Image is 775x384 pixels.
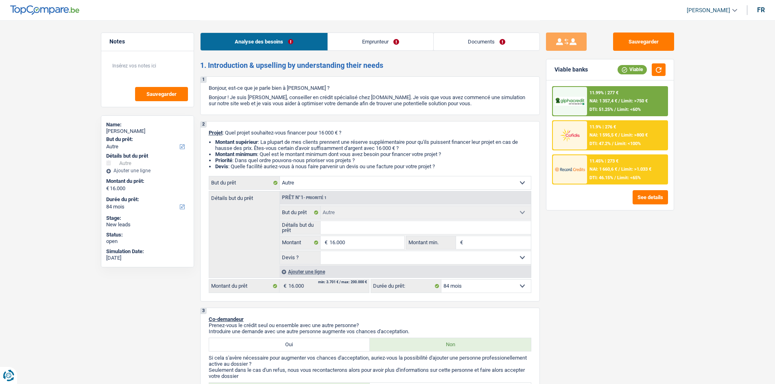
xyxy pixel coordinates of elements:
span: [PERSON_NAME] [687,7,730,14]
div: 1 [201,77,207,83]
span: / [614,175,616,180]
label: Montant du prêt [209,280,279,293]
span: - Priorité 1 [303,195,327,200]
div: open [106,238,189,245]
span: Co-demandeur [209,316,244,322]
label: Montant min. [406,236,456,249]
strong: Priorité [215,157,232,163]
span: / [618,98,620,104]
span: / [612,141,613,146]
div: min: 3.701 € / max: 200.000 € [318,280,367,284]
img: Cofidis [555,128,585,143]
label: Non [370,338,531,351]
li: : Quel est le montant minimum dont vous avez besoin pour financer votre projet ? [215,151,531,157]
p: Introduire une demande avec une autre personne augmente vos chances d'acceptation. [209,328,531,334]
span: Limit: >1.033 € [621,167,651,172]
span: NAI: 1 660,6 € [589,167,617,172]
label: Durée du prêt: [106,196,187,203]
span: / [618,132,620,138]
span: NAI: 1 357,4 € [589,98,617,104]
div: 11.45% | 273 € [589,158,618,164]
button: Sauvegarder [613,33,674,51]
h2: 1. Introduction & upselling by understanding their needs [200,61,540,70]
button: Sauvegarder [135,87,188,101]
span: Limit: <100% [615,141,641,146]
span: / [618,167,620,172]
a: Documents [434,33,539,50]
label: Montant du prêt: [106,178,187,184]
img: Record Credits [555,162,585,177]
p: : Quel projet souhaitez-vous financer pour 16 000 € ? [209,130,531,136]
div: 3 [201,308,207,314]
div: 11.9% | 276 € [589,124,616,130]
div: Ajouter une ligne [106,168,189,174]
div: Détails but du prêt [106,153,189,159]
label: But du prêt [280,206,321,219]
span: Limit: <65% [617,175,641,180]
div: 2 [201,121,207,128]
label: But du prêt: [106,136,187,143]
p: Bonjour ! Je suis [PERSON_NAME], conseiller en crédit spécialisé chez [DOMAIN_NAME]. Je vois que ... [209,94,531,106]
div: Viable [618,65,647,74]
label: Oui [209,338,370,351]
div: Ajouter une ligne [279,266,531,278]
p: Si cela s'avère nécessaire pour augmenter vos chances d'acceptation, auriez-vous la possibilité d... [209,355,531,367]
li: : La plupart de mes clients prennent une réserve supplémentaire pour qu'ils puissent financer leu... [215,139,531,151]
label: But du prêt [209,176,280,189]
div: Name: [106,121,189,128]
span: NAI: 1 595,5 € [589,132,617,138]
span: Limit: <60% [617,107,641,112]
label: Détails but du prêt [209,191,279,201]
strong: Montant supérieur [215,139,258,145]
span: € [106,185,109,192]
h5: Notes [109,38,186,45]
span: Devis [215,163,228,169]
label: Durée du prêt: [371,280,441,293]
div: [DATE] [106,255,189,261]
div: New leads [106,221,189,228]
span: / [614,107,616,112]
span: € [321,236,330,249]
div: 11.99% | 277 € [589,90,618,95]
div: Simulation Date: [106,248,189,255]
img: AlphaCredit [555,97,585,106]
li: : Quelle facilité auriez-vous à nous faire parvenir un devis ou une facture pour votre projet ? [215,163,531,169]
label: Détails but du prêt [280,221,321,234]
strong: Montant minimum [215,151,257,157]
p: Bonjour, est-ce que je parle bien à [PERSON_NAME] ? [209,85,531,91]
span: DTI: 46.15% [589,175,613,180]
p: Prenez-vous le crédit seul ou ensemble avec une autre personne? [209,322,531,328]
a: Emprunteur [328,33,433,50]
a: [PERSON_NAME] [680,4,737,17]
span: Projet [209,130,223,136]
span: Sauvegarder [146,91,177,97]
label: Montant [280,236,321,249]
span: Limit: >800 € [621,132,648,138]
span: DTI: 47.2% [589,141,611,146]
div: Prêt n°1 [280,195,329,200]
span: € [456,236,465,249]
div: [PERSON_NAME] [106,128,189,135]
span: DTI: 51.25% [589,107,613,112]
button: See details [633,190,668,204]
span: € [279,280,288,293]
img: TopCompare Logo [10,5,79,15]
span: Limit: >750 € [621,98,648,104]
div: Viable banks [555,66,588,73]
li: : Dans quel ordre pouvons-nous prioriser vos projets ? [215,157,531,163]
label: Devis ? [280,251,321,264]
div: fr [757,6,765,14]
a: Analyse des besoins [201,33,327,50]
div: Stage: [106,215,189,221]
p: Seulement dans le cas d'un refus, nous vous recontacterons alors pour avoir plus d'informations s... [209,367,531,379]
div: Status: [106,232,189,238]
